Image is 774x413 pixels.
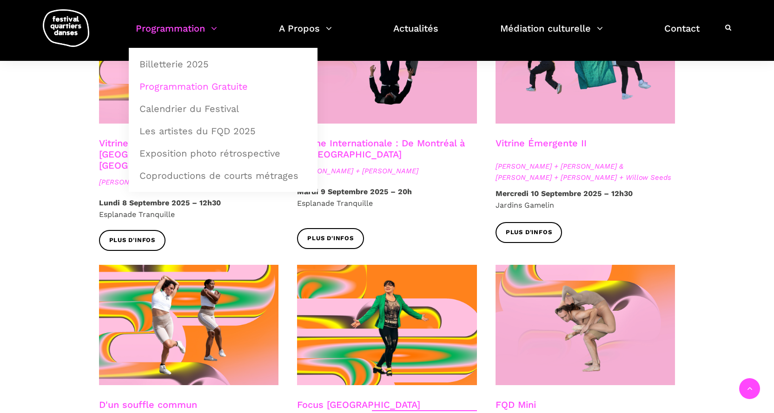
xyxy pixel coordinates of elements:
a: Coproductions de courts métrages [134,165,312,186]
span: Esplanade Tranquille [99,210,175,219]
a: A Propos [279,20,332,48]
span: Jardins Gamelin [496,201,554,210]
a: Plus d'infos [99,230,166,251]
span: Esplanade Tranquille [297,199,373,208]
strong: Mardi 9 Septembre 2025 – 20h [297,187,412,196]
a: FQD Mini [496,399,536,410]
span: [PERSON_NAME] + [PERSON_NAME] [297,165,477,177]
a: Calendrier du Festival [134,98,312,119]
span: [PERSON_NAME] + [PERSON_NAME] [99,177,279,188]
span: [PERSON_NAME] + [PERSON_NAME] & [PERSON_NAME] + [PERSON_NAME] + Willow Seeds [496,161,675,183]
a: Focus [GEOGRAPHIC_DATA] [297,399,420,410]
span: Plus d'infos [307,234,354,243]
a: D'un souffle commun [99,399,197,410]
a: Vitrine Internationale : Traversées de [GEOGRAPHIC_DATA] à la [GEOGRAPHIC_DATA] [99,138,268,171]
span: Plus d'infos [506,228,552,237]
a: Exposition photo rétrospective [134,143,312,164]
a: Plus d'infos [297,228,364,249]
a: Vitrine Émergente II [496,138,587,149]
a: Médiation culturelle [500,20,603,48]
a: Programmation [136,20,217,48]
a: Actualités [393,20,438,48]
img: logo-fqd-med [43,9,89,47]
strong: Mercredi 10 Septembre 2025 – 12h30 [496,189,633,198]
a: Billetterie 2025 [134,53,312,75]
a: Programmation Gratuite [134,76,312,97]
a: Les artistes du FQD 2025 [134,120,312,142]
a: Plus d'infos [496,222,562,243]
a: Vitrine Internationale : De Montréal à la [GEOGRAPHIC_DATA] [297,138,465,160]
strong: Lundi 8 Septembre 2025 – 12h30 [99,198,221,207]
span: Plus d'infos [109,236,156,245]
a: Contact [664,20,700,48]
